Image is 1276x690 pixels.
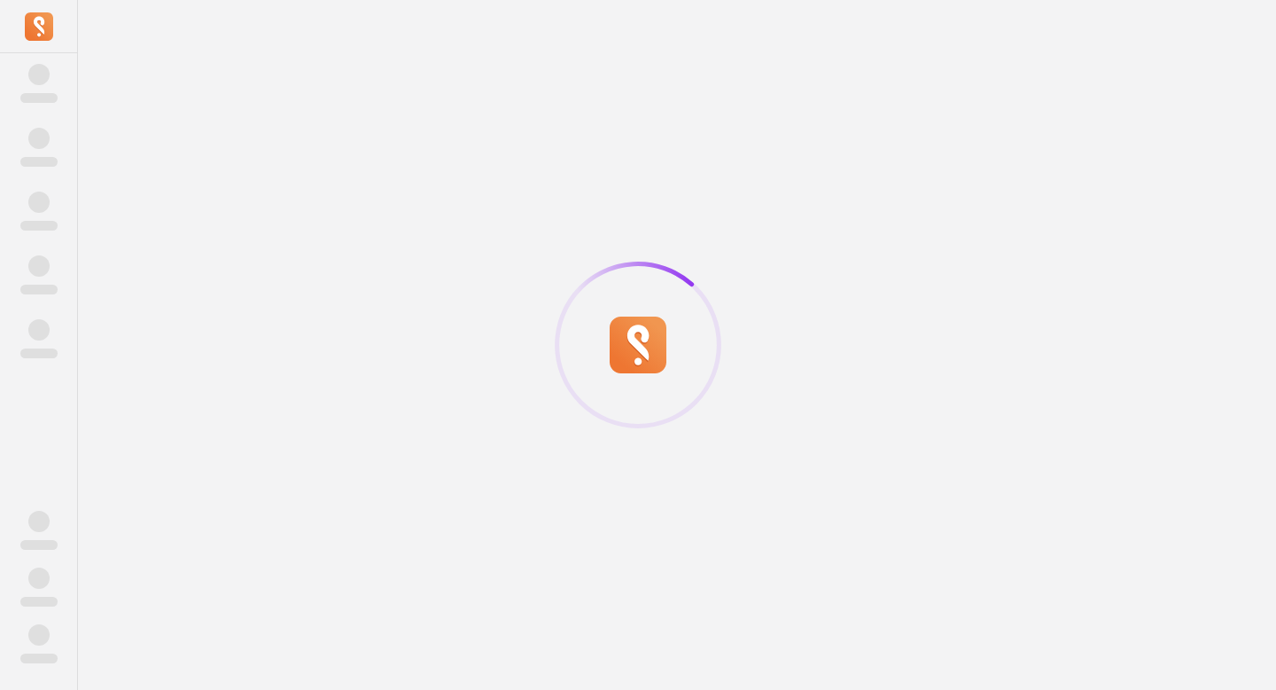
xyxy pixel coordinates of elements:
[20,221,58,231] span: ‌
[20,349,58,358] span: ‌
[20,654,58,663] span: ‌
[28,624,50,646] span: ‌
[28,192,50,213] span: ‌
[28,568,50,589] span: ‌
[20,285,58,294] span: ‌
[28,64,50,85] span: ‌
[20,597,58,607] span: ‌
[28,255,50,277] span: ‌
[20,93,58,103] span: ‌
[28,511,50,532] span: ‌
[28,319,50,341] span: ‌
[28,128,50,149] span: ‌
[20,540,58,550] span: ‌
[20,157,58,167] span: ‌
